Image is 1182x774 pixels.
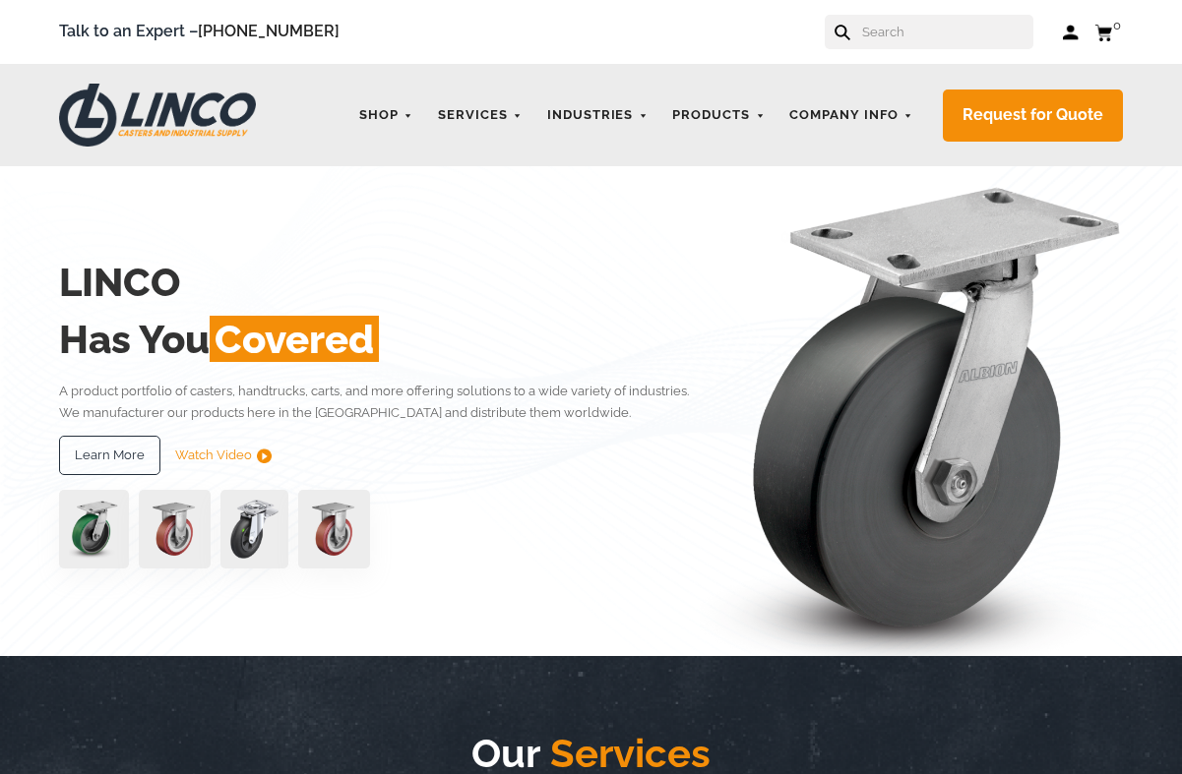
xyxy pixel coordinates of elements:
a: Log in [1063,23,1080,42]
img: pn3orx8a-94725-1-1-.png [59,490,129,568]
a: Products [662,96,775,135]
a: 0 [1094,20,1123,44]
a: Services [428,96,532,135]
img: capture-59611-removebg-preview-1.png [298,490,370,568]
a: Industries [537,96,658,135]
a: Learn More [59,436,160,475]
img: linco_caster [700,166,1123,655]
span: Covered [210,316,379,362]
a: Watch Video [175,436,272,475]
a: Request for Quote [943,89,1123,142]
span: 0 [1113,18,1121,32]
a: [PHONE_NUMBER] [198,22,340,40]
img: subtract.png [257,448,272,463]
h2: Has You [59,311,695,368]
img: LINCO CASTERS & INDUSTRIAL SUPPLY [59,84,256,147]
a: Shop [349,96,423,135]
input: Search [860,15,1033,49]
img: lvwpp200rst849959jpg-30522-removebg-preview-1.png [220,490,287,568]
span: Talk to an Expert – [59,19,340,45]
p: A product portfolio of casters, handtrucks, carts, and more offering solutions to a wide variety ... [59,381,695,423]
h2: LINCO [59,254,695,311]
img: capture-59611-removebg-preview-1.png [139,490,211,568]
a: Company Info [779,96,923,135]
